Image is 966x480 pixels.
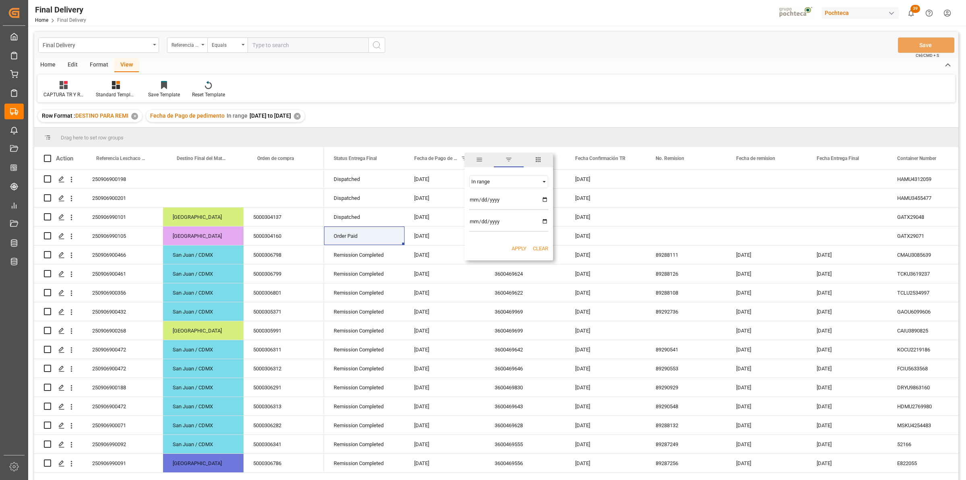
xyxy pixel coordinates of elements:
div: [DATE] [566,378,646,397]
div: [GEOGRAPHIC_DATA] [163,226,244,245]
div: 5000304160 [244,226,324,245]
div: Equals [212,39,239,49]
div: 5000305991 [244,321,324,340]
div: 5000305371 [244,302,324,321]
div: Press SPACE to select this row. [34,189,324,208]
div: 3600469556 [485,454,566,472]
div: Press SPACE to select this row. [34,378,324,397]
div: 5000306799 [244,264,324,283]
div: [DATE] [405,378,485,397]
div: [DATE] [566,264,646,283]
div: [GEOGRAPHIC_DATA] [163,208,244,226]
div: 89288111 [646,245,727,264]
div: Dispatched [324,208,405,226]
div: San Juan / CDMX [163,340,244,359]
div: Pochteca [822,7,899,19]
div: Remission Completed [324,378,405,397]
div: San Juan / CDMX [163,359,244,378]
div: [DATE] [727,454,807,472]
div: [DATE] [727,302,807,321]
div: 250906900071 [83,416,163,434]
span: Fecha de Pago de pedimento [414,156,458,161]
div: Press SPACE to select this row. [34,340,324,359]
button: Clear [533,245,548,253]
div: [DATE] [566,321,646,340]
div: [GEOGRAPHIC_DATA] [163,321,244,340]
div: [DATE] [807,378,888,397]
div: 5000306291 [244,378,324,397]
div: 250906990101 [83,208,163,226]
div: San Juan / CDMX [163,416,244,434]
div: Remission Completed [324,397,405,416]
div: 3600469622 [485,283,566,302]
div: [DATE] [405,359,485,378]
img: pochtecaImg.jpg_1689854062.jpg [776,6,816,20]
div: Remission Completed [324,416,405,434]
div: [DATE] [566,302,646,321]
div: Press SPACE to select this row. [34,264,324,283]
div: Home [34,58,62,72]
div: 3600469624 [485,264,566,283]
span: Ctrl/CMD + S [916,52,939,58]
div: 5000306312 [244,359,324,378]
button: open menu [38,37,159,53]
div: [DATE] [566,416,646,434]
div: Press SPACE to select this row. [34,302,324,321]
div: 250906900466 [83,245,163,264]
button: Help Center [920,4,938,22]
div: 5000306282 [244,416,324,434]
div: Final Delivery [35,4,86,16]
div: Press SPACE to select this row. [34,416,324,435]
div: Remission Completed [324,435,405,453]
div: San Juan / CDMX [163,397,244,416]
div: Referencia Leschaco (Impo) [171,39,199,49]
div: [DATE] [566,208,646,226]
div: Action [56,155,73,162]
div: San Juan / CDMX [163,302,244,321]
div: San Juan / CDMX [163,435,244,453]
div: 250906990105 [83,226,163,245]
div: [DATE] [566,397,646,416]
div: [DATE] [727,378,807,397]
div: 3600469646 [485,359,566,378]
div: Dispatched [324,189,405,207]
div: 5000306798 [244,245,324,264]
div: [DATE] [566,189,646,207]
div: Remission Completed [324,283,405,302]
div: Remission Completed [324,340,405,359]
div: [GEOGRAPHIC_DATA] [163,454,244,472]
div: Order Paid [324,226,405,245]
div: [DATE] [727,264,807,283]
div: 250906900472 [83,397,163,416]
div: 5000306786 [244,454,324,472]
div: Filtering operator [469,175,548,188]
div: [DATE] [405,245,485,264]
span: Destino Final del Material [177,156,227,161]
div: 250906900472 [83,359,163,378]
span: In range [227,112,248,119]
div: 250906900356 [83,283,163,302]
div: 250906900461 [83,264,163,283]
div: [DATE] [405,170,485,188]
div: 89287256 [646,454,727,472]
div: 3600469830 [485,378,566,397]
input: Type to search [248,37,368,53]
div: Final Delivery [43,39,150,50]
div: [DATE] [727,416,807,434]
div: Press SPACE to select this row. [34,397,324,416]
div: 89288132 [646,416,727,434]
span: Fecha Entrega Final [817,156,859,161]
input: yyyy-mm-dd [469,216,548,232]
div: [DATE] [807,359,888,378]
div: 250906900472 [83,340,163,359]
div: [DATE] [566,454,646,472]
div: [DATE] [566,170,646,188]
div: 89290541 [646,340,727,359]
span: general [464,153,494,167]
span: Container Number [897,156,936,161]
span: Referencia Leschaco (Impo) [96,156,146,161]
button: search button [368,37,385,53]
span: Fecha de Pago de pedimento [150,112,225,119]
div: 89290553 [646,359,727,378]
div: 5000306801 [244,283,324,302]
